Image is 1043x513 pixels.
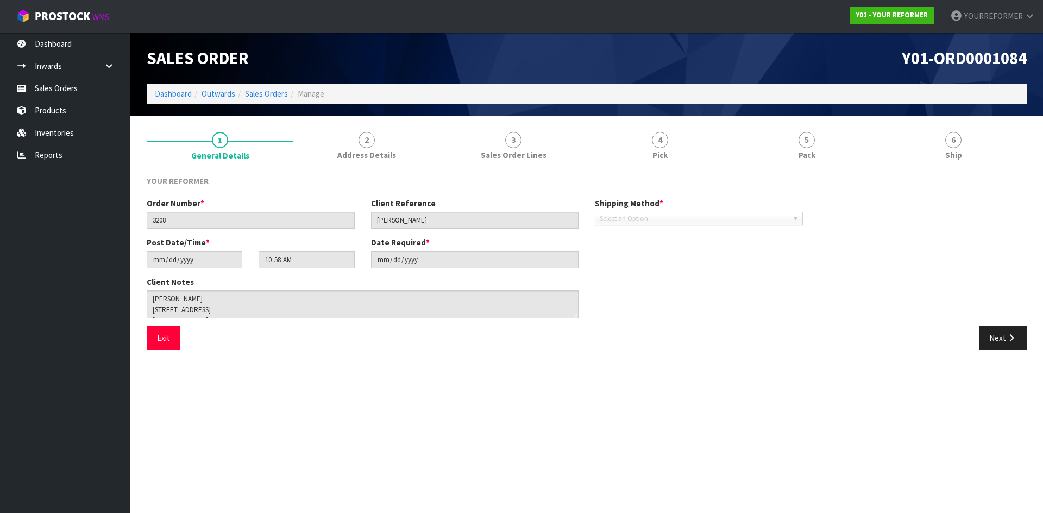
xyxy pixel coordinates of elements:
span: ProStock [35,9,90,23]
input: Order Number [147,212,355,229]
span: Y01-ORD0001084 [902,47,1027,69]
span: Sales Order Lines [481,149,546,161]
span: Pack [799,149,815,161]
button: Next [979,326,1027,350]
span: Manage [298,88,324,99]
strong: Y01 - YOUR REFORMER [856,10,928,20]
span: Ship [945,149,962,161]
span: 3 [505,132,521,148]
span: YOUR REFORMER [147,176,209,186]
label: Post Date/Time [147,237,210,248]
span: 4 [652,132,668,148]
label: Client Notes [147,276,194,288]
span: Sales Order [147,47,249,69]
span: 5 [799,132,815,148]
span: 2 [359,132,375,148]
span: General Details [147,167,1027,358]
label: Shipping Method [595,198,663,209]
span: General Details [191,150,249,161]
button: Exit [147,326,180,350]
span: Pick [652,149,668,161]
span: 1 [212,132,228,148]
label: Date Required [371,237,430,248]
label: Order Number [147,198,204,209]
span: Address Details [337,149,396,161]
small: WMS [92,12,109,22]
a: Sales Orders [245,88,288,99]
a: Outwards [202,88,235,99]
a: Dashboard [155,88,192,99]
input: Client Reference [371,212,579,229]
label: Client Reference [371,198,436,209]
span: 6 [945,132,962,148]
span: Select an Option [600,212,788,225]
span: YOURREFORMER [964,11,1023,21]
img: cube-alt.png [16,9,30,23]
